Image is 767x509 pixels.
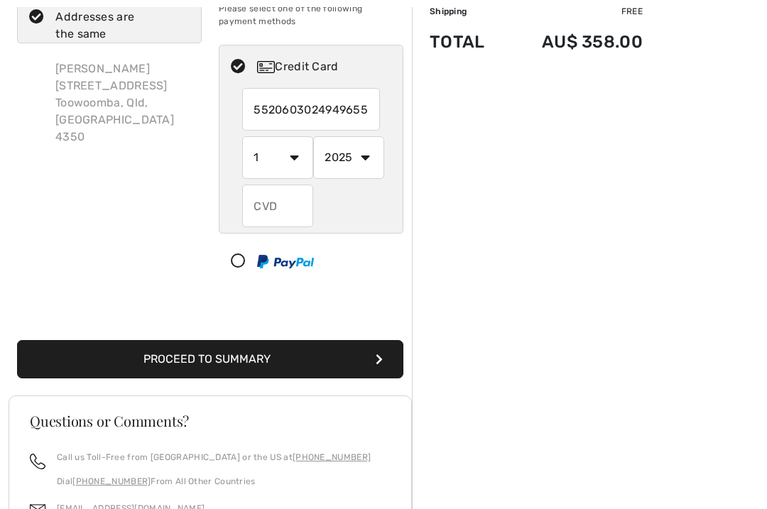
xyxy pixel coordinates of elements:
[57,451,371,464] p: Call us Toll-Free from [GEOGRAPHIC_DATA] or the US at
[293,452,371,462] a: [PHONE_NUMBER]
[242,185,313,227] input: CVD
[257,61,275,73] img: Credit Card
[242,88,380,131] input: Card number
[30,414,391,428] h3: Questions or Comments?
[17,340,403,378] button: Proceed to Summary
[257,255,314,268] img: PayPal
[505,18,643,66] td: AU$ 358.00
[44,49,202,157] div: [PERSON_NAME] [STREET_ADDRESS] Toowoomba, Qld, [GEOGRAPHIC_DATA] 4350
[30,454,45,469] img: call
[72,476,151,486] a: [PHONE_NUMBER]
[430,18,505,66] td: Total
[57,475,371,488] p: Dial From All Other Countries
[505,5,643,18] td: Free
[430,5,505,18] td: Shipping
[257,58,393,75] div: Credit Card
